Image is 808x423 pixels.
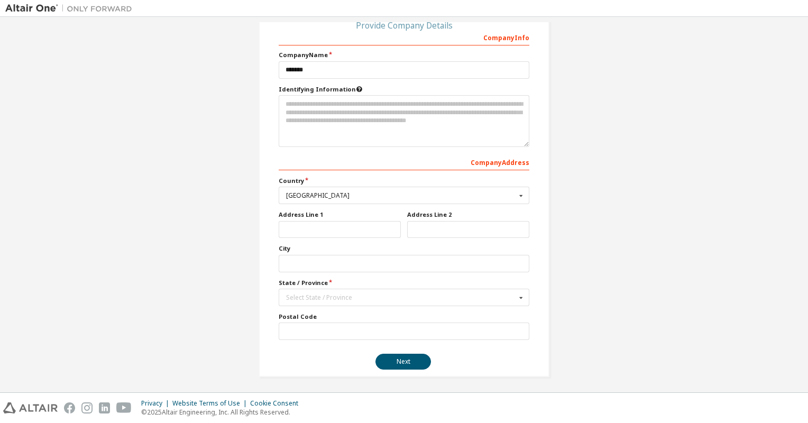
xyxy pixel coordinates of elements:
[286,192,516,199] div: [GEOGRAPHIC_DATA]
[279,153,529,170] div: Company Address
[279,51,529,59] label: Company Name
[375,354,431,370] button: Next
[279,85,529,94] label: Please provide any information that will help our support team identify your company. Email and n...
[141,399,172,408] div: Privacy
[279,29,529,45] div: Company Info
[141,408,305,417] p: © 2025 Altair Engineering, Inc. All Rights Reserved.
[172,399,250,408] div: Website Terms of Use
[64,402,75,413] img: facebook.svg
[279,279,529,287] label: State / Province
[279,22,529,29] div: Provide Company Details
[116,402,132,413] img: youtube.svg
[81,402,93,413] img: instagram.svg
[286,295,516,301] div: Select State / Province
[279,210,401,219] label: Address Line 1
[3,402,58,413] img: altair_logo.svg
[279,177,529,185] label: Country
[5,3,137,14] img: Altair One
[279,244,529,253] label: City
[99,402,110,413] img: linkedin.svg
[279,312,529,321] label: Postal Code
[250,399,305,408] div: Cookie Consent
[407,210,529,219] label: Address Line 2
